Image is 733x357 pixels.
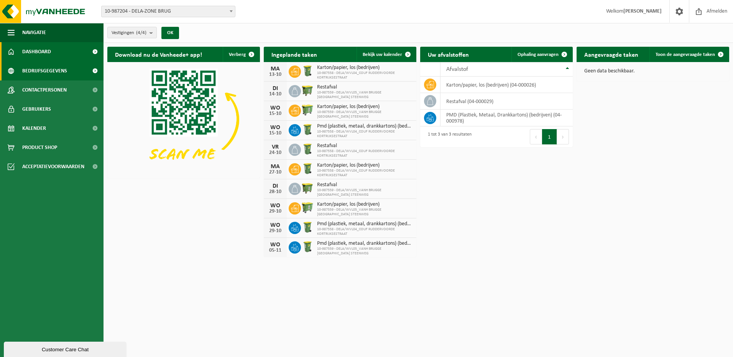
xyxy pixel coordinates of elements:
span: 10-987559 - DELA/WVL05_VANH BRUGGE [GEOGRAPHIC_DATA] STEENWEG [317,90,413,100]
span: Toon de aangevraagde taken [656,52,715,57]
div: WO [268,203,283,209]
span: 10-987559 - DELA/WVL05_VANH BRUGGE [GEOGRAPHIC_DATA] STEENWEG [317,110,413,119]
div: 24-10 [268,150,283,156]
img: WB-0240-HPE-GN-50 [301,123,314,136]
a: Ophaling aanvragen [511,47,572,62]
div: WO [268,222,283,228]
span: 10-987559 - DELA/WVL05_VANH BRUGGE [GEOGRAPHIC_DATA] STEENWEG [317,247,413,256]
button: Previous [530,129,542,144]
span: Kalender [22,119,46,138]
div: 15-10 [268,131,283,136]
button: Verberg [223,47,259,62]
div: VR [268,144,283,150]
span: Restafval [317,182,413,188]
span: Dashboard [22,42,51,61]
span: Contactpersonen [22,80,67,100]
span: Karton/papier, los (bedrijven) [317,201,413,208]
a: Toon de aangevraagde taken [649,47,728,62]
div: WO [268,124,283,131]
span: Vestigingen [112,27,146,39]
h2: Download nu de Vanheede+ app! [107,47,210,62]
div: 29-10 [268,228,283,234]
span: 10-987558 - DELA/WVL04_COUF RUDDERVOORDE KORTRIJKSESTRAAT [317,227,413,236]
img: WB-0240-HPE-GN-51 [301,240,314,253]
div: WO [268,105,283,111]
div: DI [268,85,283,92]
div: 27-10 [268,170,283,175]
div: 1 tot 3 van 3 resultaten [424,128,472,145]
span: 10-987204 - DELA-ZONE BRUG [101,6,235,17]
button: Vestigingen(4/4) [107,27,157,38]
span: Restafval [317,84,413,90]
button: OK [161,27,179,39]
span: Pmd (plastiek, metaal, drankkartons) (bedrijven) [317,241,413,247]
img: WB-0240-HPE-GN-50 [301,142,314,156]
img: Download de VHEPlus App [107,62,260,177]
span: Bekijk uw kalender [363,52,402,57]
span: Acceptatievoorwaarden [22,157,84,176]
h2: Uw afvalstoffen [420,47,477,62]
div: MA [268,66,283,72]
span: 10-987558 - DELA/WVL04_COUF RUDDERVOORDE KORTRIJKSESTRAAT [317,71,413,80]
span: 10-987558 - DELA/WVL04_COUF RUDDERVOORDE KORTRIJKSESTRAAT [317,149,413,158]
span: 10-987558 - DELA/WVL04_COUF RUDDERVOORDE KORTRIJKSESTRAAT [317,169,413,178]
iframe: chat widget [4,340,128,357]
span: Karton/papier, los (bedrijven) [317,104,413,110]
img: WB-1100-HPE-GN-51 [301,182,314,195]
td: PMD (Plastiek, Metaal, Drankkartons) (bedrijven) (04-000978) [440,110,573,126]
span: Navigatie [22,23,46,42]
span: Product Shop [22,138,57,157]
span: Restafval [317,143,413,149]
span: 10-987558 - DELA/WVL04_COUF RUDDERVOORDE KORTRIJKSESTRAAT [317,129,413,139]
span: Ophaling aanvragen [518,52,559,57]
span: Karton/papier, los (bedrijven) [317,162,413,169]
img: WB-0240-HPE-GN-50 [301,162,314,175]
div: 15-10 [268,111,283,116]
strong: [PERSON_NAME] [623,8,662,14]
span: Pmd (plastiek, metaal, drankkartons) (bedrijven) [317,123,413,129]
div: 05-11 [268,248,283,253]
img: WB-0240-HPE-GN-50 [301,64,314,77]
span: 10-987204 - DELA-ZONE BRUG [102,6,235,17]
span: Pmd (plastiek, metaal, drankkartons) (bedrijven) [317,221,413,227]
count: (4/4) [136,30,146,35]
span: Verberg [229,52,246,57]
div: DI [268,183,283,189]
img: WB-0660-HPE-GN-51 [301,201,314,214]
div: 13-10 [268,72,283,77]
img: WB-0660-HPE-GN-51 [301,103,314,116]
div: 29-10 [268,209,283,214]
td: restafval (04-000029) [440,93,573,110]
span: Bedrijfsgegevens [22,61,67,80]
span: Gebruikers [22,100,51,119]
td: karton/papier, los (bedrijven) (04-000026) [440,77,573,93]
button: 1 [542,129,557,144]
p: Geen data beschikbaar. [584,69,721,74]
span: 10-987559 - DELA/WVL05_VANH BRUGGE [GEOGRAPHIC_DATA] STEENWEG [317,188,413,197]
h2: Ingeplande taken [264,47,325,62]
img: WB-0240-HPE-GN-50 [301,221,314,234]
span: Afvalstof [446,66,468,72]
span: 10-987559 - DELA/WVL05_VANH BRUGGE [GEOGRAPHIC_DATA] STEENWEG [317,208,413,217]
div: 28-10 [268,189,283,195]
div: WO [268,242,283,248]
div: MA [268,164,283,170]
a: Bekijk uw kalender [357,47,416,62]
button: Next [557,129,569,144]
h2: Aangevraagde taken [577,47,646,62]
span: Karton/papier, los (bedrijven) [317,65,413,71]
div: 14-10 [268,92,283,97]
img: WB-1100-HPE-GN-51 [301,84,314,97]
